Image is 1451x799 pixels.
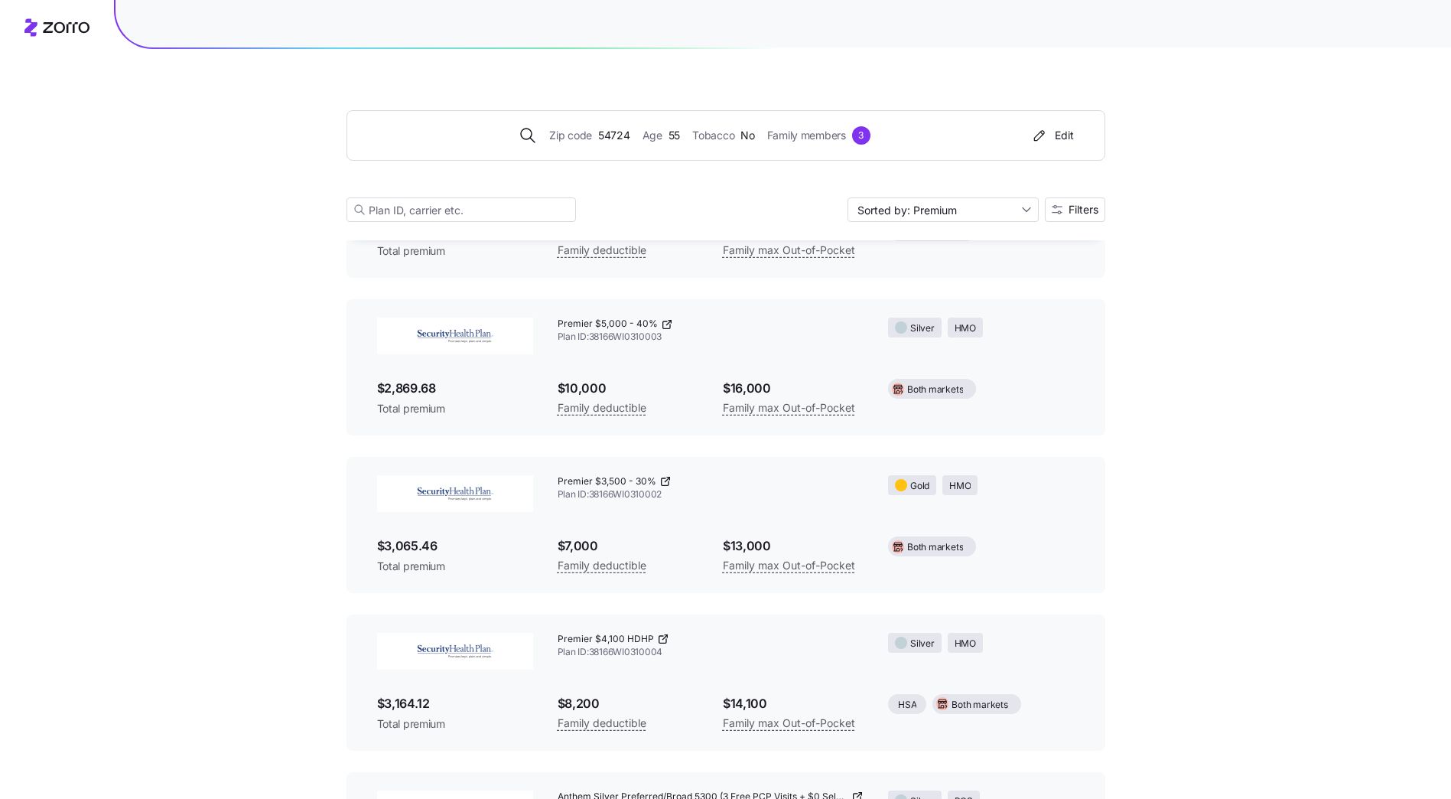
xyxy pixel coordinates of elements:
[377,475,533,512] img: Security Health Plan
[848,197,1039,222] input: Sort by
[558,633,654,646] span: Premier $4,100 HDHP
[723,241,855,259] span: Family max Out-of-Pocket
[377,536,533,556] span: $3,065.46
[952,698,1007,713] span: Both markets
[558,475,656,488] span: Premier $3,500 - 30%
[558,556,646,575] span: Family deductible
[346,197,576,222] input: Plan ID, carrier etc.
[723,399,855,417] span: Family max Out-of-Pocket
[767,127,846,144] span: Family members
[558,241,646,259] span: Family deductible
[558,694,698,713] span: $8,200
[692,127,734,144] span: Tobacco
[1045,197,1105,222] button: Filters
[955,637,976,651] span: HMO
[377,401,533,416] span: Total premium
[723,379,864,398] span: $16,000
[377,633,533,670] img: Security Health Plan
[910,321,935,336] span: Silver
[643,127,662,144] span: Age
[558,714,646,732] span: Family deductible
[723,694,864,713] span: $14,100
[723,556,855,575] span: Family max Out-of-Pocket
[377,318,533,354] img: Security Health Plan
[558,646,864,659] span: Plan ID: 38166WI0310004
[910,479,929,494] span: Gold
[955,321,976,336] span: HMO
[1069,204,1098,215] span: Filters
[377,716,533,732] span: Total premium
[723,714,855,732] span: Family max Out-of-Pocket
[740,127,754,144] span: No
[558,379,698,398] span: $10,000
[558,318,658,331] span: Premier $5,000 - 40%
[949,479,971,494] span: HMO
[898,698,916,713] span: HSA
[558,399,646,417] span: Family deductible
[723,536,864,556] span: $13,000
[852,126,870,145] div: 3
[910,637,935,651] span: Silver
[377,694,533,713] span: $3,164.12
[558,331,864,344] span: Plan ID: 38166WI0310003
[377,379,533,398] span: $2,869.68
[558,536,698,556] span: $7,000
[1030,128,1074,143] div: Edit
[377,243,533,259] span: Total premium
[598,127,630,144] span: 54724
[549,127,592,144] span: Zip code
[1024,123,1080,148] button: Edit
[669,127,680,144] span: 55
[907,383,963,397] span: Both markets
[377,559,533,574] span: Total premium
[558,488,864,501] span: Plan ID: 38166WI0310002
[907,540,963,555] span: Both markets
